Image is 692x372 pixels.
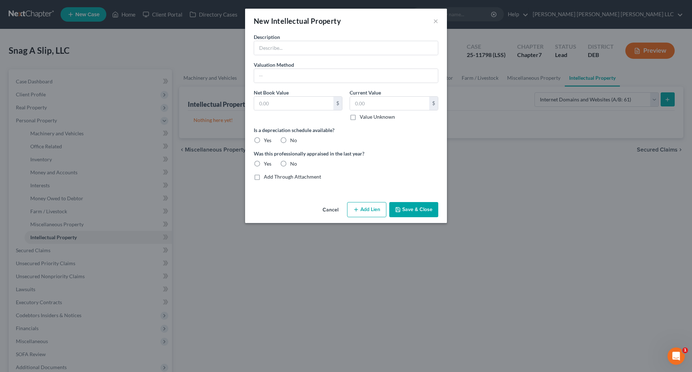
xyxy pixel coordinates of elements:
[317,203,344,217] button: Cancel
[360,113,395,121] label: Value Unknown
[350,97,429,110] input: 0.00
[264,137,271,144] label: Yes
[254,16,341,26] div: New Intellectual Property
[254,97,333,110] input: 0.00
[347,202,386,217] button: Add Lien
[254,61,294,69] label: Valuation Method
[254,69,438,83] input: --
[254,33,280,41] label: Description
[264,160,271,167] label: Yes
[350,89,381,96] label: Current Value
[254,41,438,55] input: Describe...
[254,126,438,134] label: Is a depreciation schedule available?
[290,137,297,144] label: No
[433,17,438,25] button: ×
[682,347,688,353] span: 1
[667,347,685,365] iframe: Intercom live chat
[264,173,321,180] label: Add Through Attachment
[333,97,342,110] div: $
[254,89,289,96] label: Net Book Value
[254,150,438,157] label: Was this professionally appraised in the last year?
[389,202,438,217] button: Save & Close
[429,97,438,110] div: $
[290,160,297,167] label: No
